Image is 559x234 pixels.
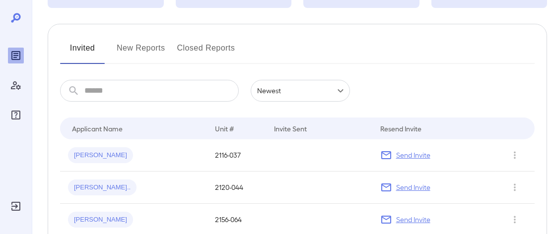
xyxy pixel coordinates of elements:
div: Resend Invite [380,122,421,134]
div: Unit # [215,122,234,134]
button: Row Actions [507,179,523,195]
button: Closed Reports [177,40,235,64]
div: Invite Sent [274,122,307,134]
div: Reports [8,48,24,63]
p: Send Invite [396,182,430,192]
button: Row Actions [507,147,523,163]
div: Applicant Name [72,122,123,134]
p: Send Invite [396,150,430,160]
span: [PERSON_NAME] [68,151,133,160]
button: Row Actions [507,212,523,228]
p: Send Invite [396,215,430,225]
div: Log Out [8,198,24,214]
button: New Reports [117,40,165,64]
div: Manage Users [8,77,24,93]
div: FAQ [8,107,24,123]
span: [PERSON_NAME] [68,215,133,225]
td: 2116-037 [208,139,267,172]
div: Newest [251,80,350,102]
td: 2120-044 [208,172,267,204]
span: [PERSON_NAME].. [68,183,137,192]
button: Invited [60,40,105,64]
